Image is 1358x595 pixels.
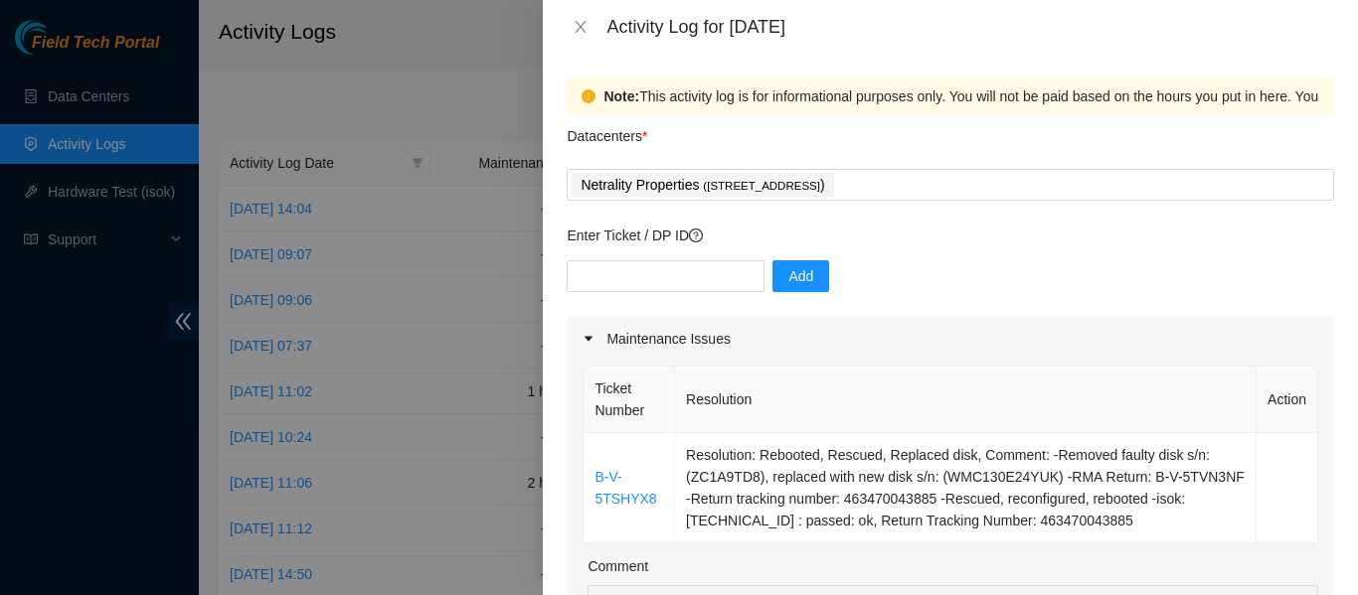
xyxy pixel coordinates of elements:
[603,85,639,107] strong: Note:
[703,180,820,192] span: ( [STREET_ADDRESS]
[584,367,675,433] th: Ticket Number
[567,316,1334,362] div: Maintenance Issues
[675,367,1257,433] th: Resolution
[581,174,824,197] p: Netrality Properties )
[573,19,589,35] span: close
[594,469,656,507] a: B-V-5TSHYX8
[583,333,594,345] span: caret-right
[1257,367,1318,433] th: Action
[567,224,1334,246] p: Enter Ticket / DP ID
[588,555,648,577] label: Comment
[788,265,813,287] span: Add
[772,260,829,292] button: Add
[606,16,1334,38] div: Activity Log for [DATE]
[582,89,595,103] span: exclamation-circle
[675,433,1257,543] td: Resolution: Rebooted, Rescued, Replaced disk, Comment: -Removed faulty disk s/n: (ZC1A9TD8), repl...
[567,18,594,37] button: Close
[689,228,703,242] span: question-circle
[567,115,647,147] p: Datacenters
